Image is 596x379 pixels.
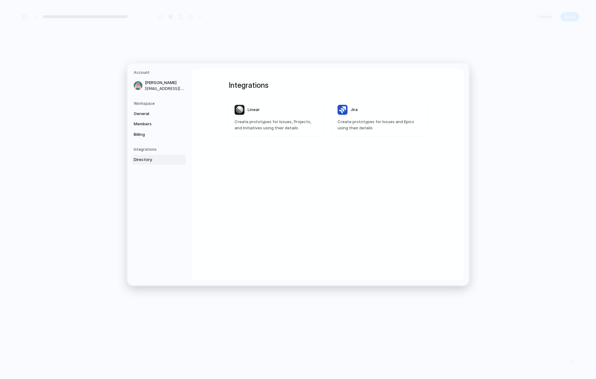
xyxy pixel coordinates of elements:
span: [PERSON_NAME] [145,80,185,86]
span: Create prototypes for Issues, Projects, and Initiatives using their details [235,119,318,131]
span: Create prototypes for Issues and Epics using their details [338,119,421,131]
a: Directory [132,155,186,165]
a: [PERSON_NAME][EMAIL_ADDRESS][DOMAIN_NAME] [132,78,186,93]
h5: Integrations [134,147,186,152]
a: General [132,109,186,118]
span: Linear [248,107,260,113]
span: Directory [134,157,173,163]
span: [EMAIL_ADDRESS][DOMAIN_NAME] [145,86,185,91]
h1: Integrations [229,80,427,91]
a: Billing [132,129,186,139]
h5: Workspace [134,100,186,106]
span: General [134,110,173,117]
h5: Account [134,70,186,75]
span: Jira [351,107,358,113]
span: Members [134,121,173,127]
a: Members [132,119,186,129]
span: Billing [134,131,173,137]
